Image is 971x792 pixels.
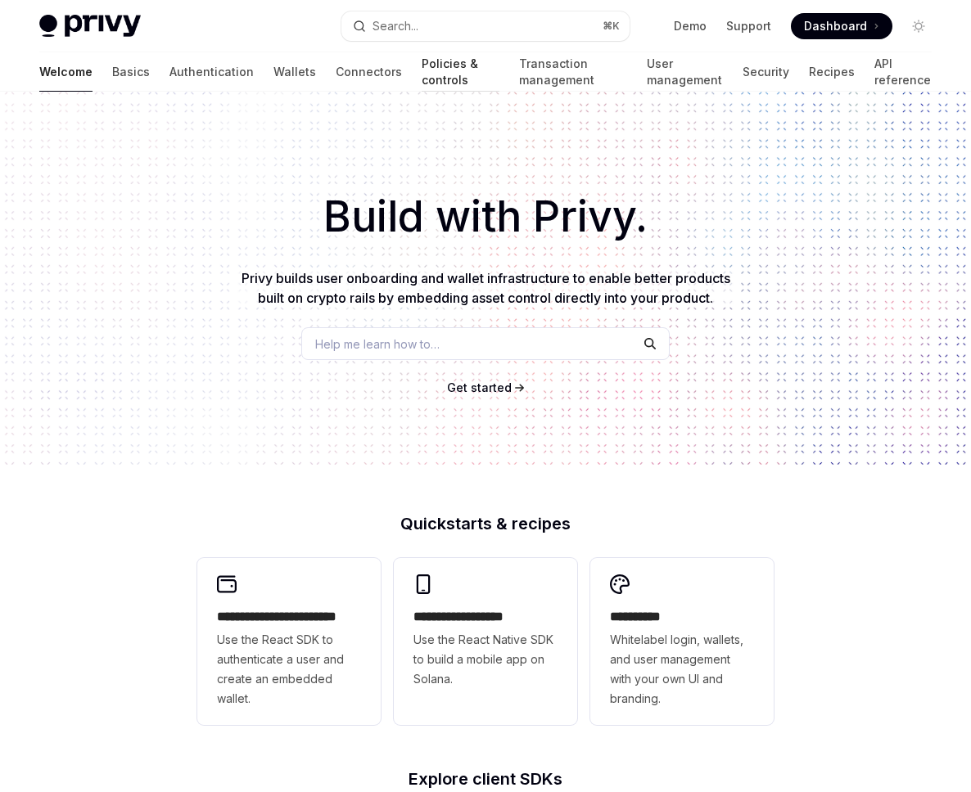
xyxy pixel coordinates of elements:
span: Use the React SDK to authenticate a user and create an embedded wallet. [217,630,361,709]
a: Welcome [39,52,93,92]
a: Wallets [273,52,316,92]
a: Get started [447,380,512,396]
a: Transaction management [519,52,627,92]
a: Demo [674,18,707,34]
button: Search...⌘K [341,11,630,41]
span: Dashboard [804,18,867,34]
a: Security [743,52,789,92]
span: Use the React Native SDK to build a mobile app on Solana. [413,630,558,689]
a: Authentication [169,52,254,92]
span: Privy builds user onboarding and wallet infrastructure to enable better products built on crypto ... [242,270,730,306]
a: Dashboard [791,13,892,39]
h2: Explore client SDKs [197,771,774,787]
img: light logo [39,15,141,38]
a: **** *****Whitelabel login, wallets, and user management with your own UI and branding. [590,558,774,725]
a: API reference [874,52,932,92]
h1: Build with Privy. [26,185,945,249]
h2: Quickstarts & recipes [197,515,774,532]
span: ⌘ K [603,20,620,33]
div: Search... [373,16,418,36]
a: Recipes [809,52,855,92]
a: Support [726,18,771,34]
span: Get started [447,380,512,394]
button: Toggle dark mode [906,13,932,39]
a: Connectors [336,52,402,92]
span: Help me learn how to… [315,335,440,353]
a: Policies & controls [422,52,499,92]
a: Basics [112,52,150,92]
a: User management [647,52,724,92]
span: Whitelabel login, wallets, and user management with your own UI and branding. [610,630,754,709]
a: **** **** **** ***Use the React Native SDK to build a mobile app on Solana. [394,558,577,725]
